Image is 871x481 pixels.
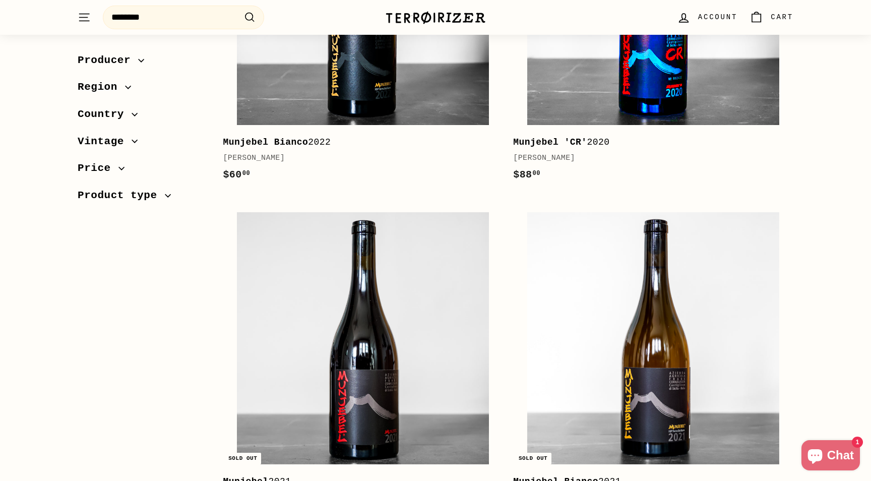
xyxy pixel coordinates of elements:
[671,3,743,32] a: Account
[78,133,132,150] span: Vintage
[78,106,132,123] span: Country
[513,152,783,164] div: [PERSON_NAME]
[78,103,207,131] button: Country
[78,187,165,204] span: Product type
[771,12,793,23] span: Cart
[223,152,493,164] div: [PERSON_NAME]
[223,169,250,181] span: $60
[743,3,799,32] a: Cart
[78,160,118,177] span: Price
[798,440,863,473] inbox-online-store-chat: Shopify online store chat
[513,137,587,147] b: Munjebel 'CR'
[223,137,308,147] b: Munjebel Bianco
[78,49,207,77] button: Producer
[78,79,125,96] span: Region
[78,157,207,185] button: Price
[78,185,207,212] button: Product type
[242,170,250,177] sup: 00
[78,77,207,104] button: Region
[698,12,737,23] span: Account
[224,453,261,464] div: Sold out
[515,453,551,464] div: Sold out
[78,52,138,69] span: Producer
[78,131,207,158] button: Vintage
[513,169,540,181] span: $88
[513,135,783,150] div: 2020
[533,170,540,177] sup: 00
[223,135,493,150] div: 2022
